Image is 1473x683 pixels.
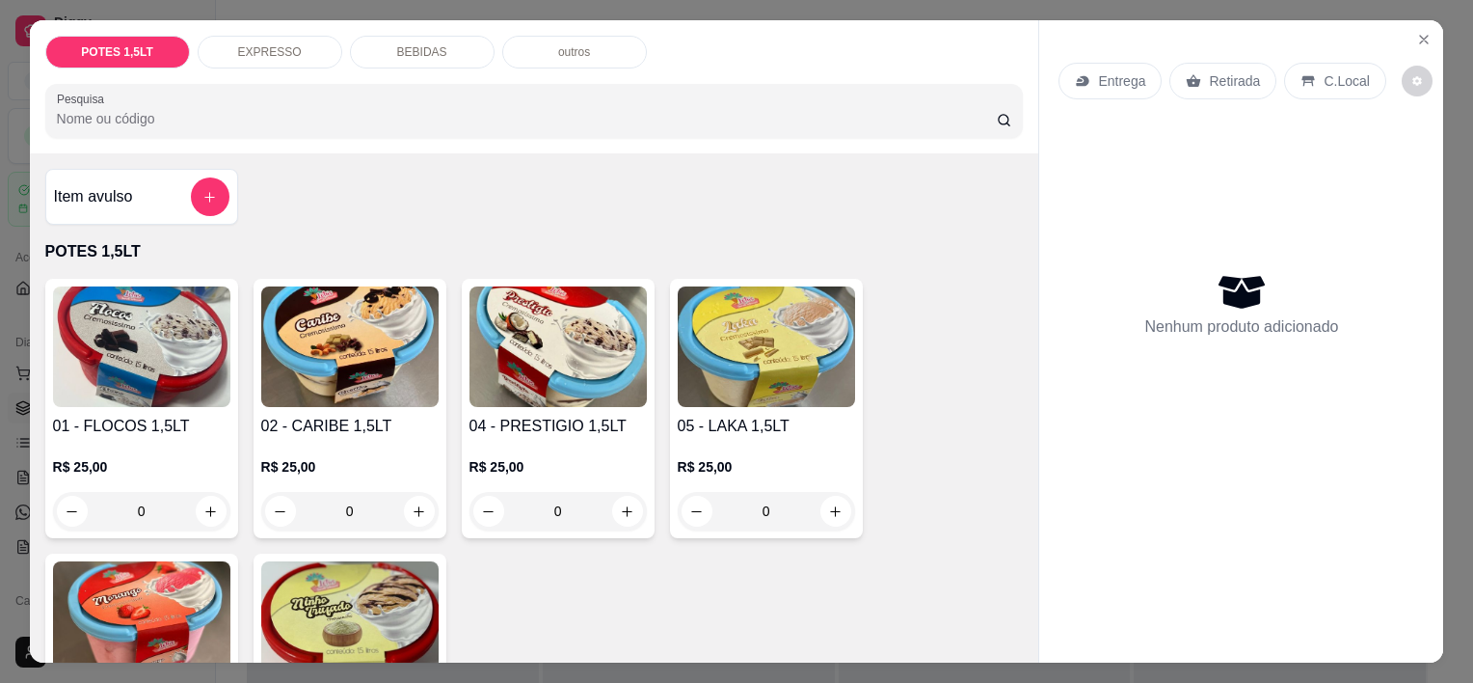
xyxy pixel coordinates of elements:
[1324,71,1369,91] p: C.Local
[1408,24,1439,55] button: Close
[53,561,230,682] img: product-image
[81,44,152,60] p: POTES 1,5LT
[53,287,230,407] img: product-image
[191,178,229,216] button: add-separate-item
[1144,315,1338,339] p: Nenhum produto adicionado
[261,415,439,438] h4: 02 - CARIBE 1,5LT
[397,44,447,60] p: BEBIDAS
[469,457,647,477] p: R$ 25,00
[238,44,302,60] p: EXPRESSO
[45,240,1024,263] p: POTES 1,5LT
[57,109,997,128] input: Pesquisa
[1402,66,1433,96] button: decrease-product-quantity
[678,457,855,477] p: R$ 25,00
[261,287,439,407] img: product-image
[469,287,647,407] img: product-image
[678,415,855,438] h4: 05 - LAKA 1,5LT
[558,44,590,60] p: outros
[678,287,855,407] img: product-image
[1098,71,1145,91] p: Entrega
[54,185,133,208] h4: Item avulso
[261,457,439,477] p: R$ 25,00
[57,91,111,107] label: Pesquisa
[53,457,230,477] p: R$ 25,00
[469,415,647,438] h4: 04 - PRESTIGIO 1,5LT
[1209,71,1260,91] p: Retirada
[261,561,439,682] img: product-image
[53,415,230,438] h4: 01 - FLOCOS 1,5LT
